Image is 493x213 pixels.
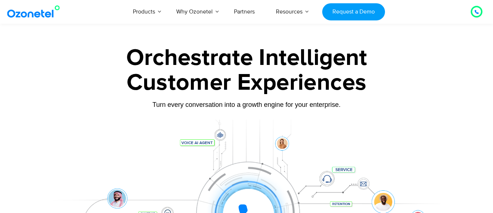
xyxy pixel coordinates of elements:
[19,101,475,109] div: Turn every conversation into a growth engine for your enterprise.
[19,46,475,70] div: Orchestrate Intelligent
[19,65,475,100] div: Customer Experiences
[322,3,385,20] a: Request a Demo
